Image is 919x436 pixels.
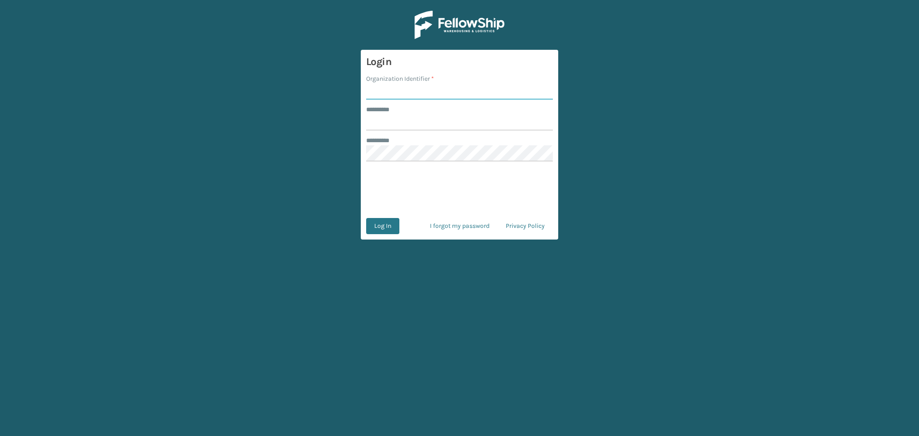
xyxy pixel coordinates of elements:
[415,11,504,39] img: Logo
[498,218,553,234] a: Privacy Policy
[366,55,553,69] h3: Login
[391,172,528,207] iframe: reCAPTCHA
[366,218,399,234] button: Log In
[422,218,498,234] a: I forgot my password
[366,74,434,83] label: Organization Identifier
